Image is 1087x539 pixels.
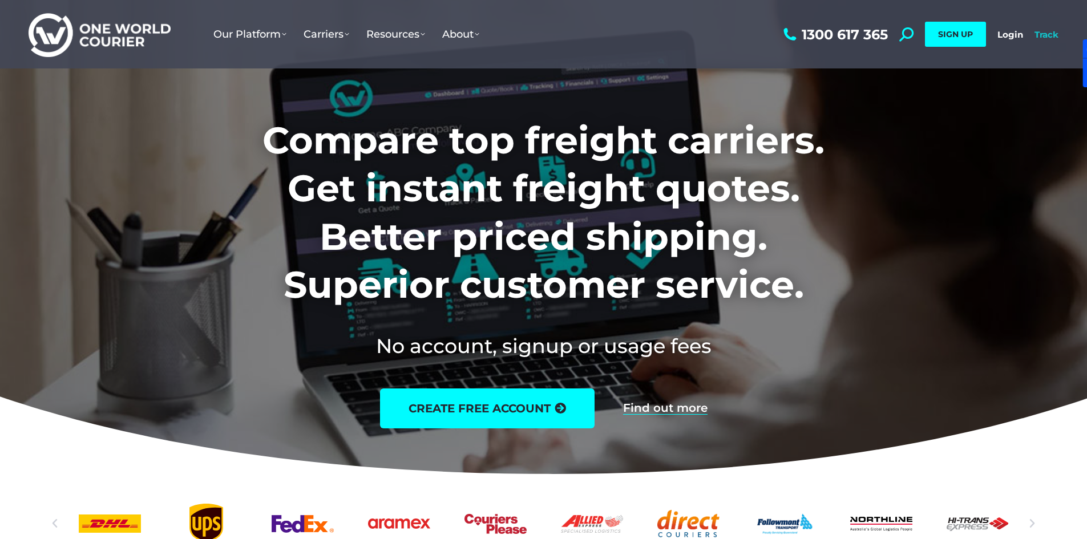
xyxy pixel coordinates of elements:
[623,402,708,415] a: Find out more
[781,27,888,42] a: 1300 617 365
[366,28,425,40] span: Resources
[442,28,479,40] span: About
[434,17,488,52] a: About
[358,17,434,52] a: Resources
[205,17,295,52] a: Our Platform
[380,388,595,428] a: create free account
[187,116,900,309] h1: Compare top freight carriers. Get instant freight quotes. Better priced shipping. Superior custom...
[295,17,358,52] a: Carriers
[29,11,171,58] img: One World Courier
[187,332,900,360] h2: No account, signup or usage fees
[304,28,349,40] span: Carriers
[1035,29,1058,40] a: Track
[997,29,1023,40] a: Login
[213,28,286,40] span: Our Platform
[925,22,986,47] a: SIGN UP
[938,29,973,39] span: SIGN UP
